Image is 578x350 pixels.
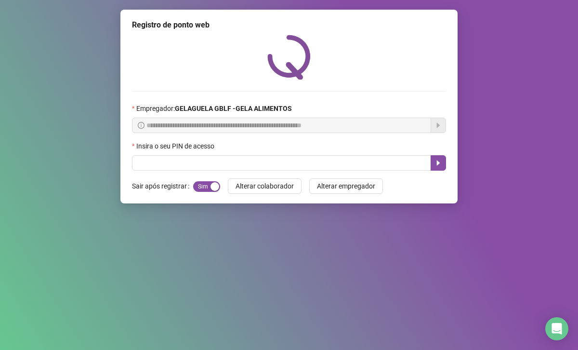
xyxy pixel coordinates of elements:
[175,105,292,112] strong: GELAGUELA GBLF -GELA ALIMENTOS
[545,317,568,340] div: Open Intercom Messenger
[317,181,375,191] span: Alterar empregador
[136,103,292,114] span: Empregador :
[434,159,442,167] span: caret-right
[267,35,311,80] img: QRPoint
[132,178,193,194] label: Sair após registrar
[309,178,383,194] button: Alterar empregador
[138,122,144,129] span: info-circle
[132,19,446,31] div: Registro de ponto web
[132,141,221,151] label: Insira o seu PIN de acesso
[236,181,294,191] span: Alterar colaborador
[228,178,302,194] button: Alterar colaborador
